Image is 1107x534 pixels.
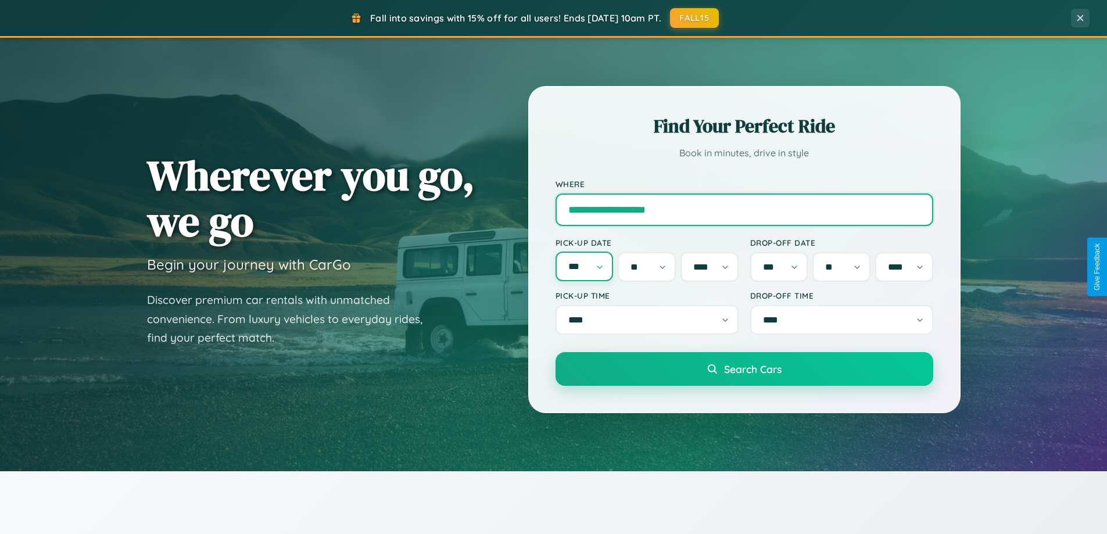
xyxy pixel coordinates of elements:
[1093,243,1101,291] div: Give Feedback
[670,8,719,28] button: FALL15
[556,291,739,300] label: Pick-up Time
[750,291,933,300] label: Drop-off Time
[724,363,782,375] span: Search Cars
[750,238,933,248] label: Drop-off Date
[556,113,933,139] h2: Find Your Perfect Ride
[370,12,661,24] span: Fall into savings with 15% off for all users! Ends [DATE] 10am PT.
[556,238,739,248] label: Pick-up Date
[147,291,438,347] p: Discover premium car rentals with unmatched convenience. From luxury vehicles to everyday rides, ...
[147,256,351,273] h3: Begin your journey with CarGo
[556,145,933,162] p: Book in minutes, drive in style
[556,352,933,386] button: Search Cars
[147,152,475,244] h1: Wherever you go, we go
[556,179,933,189] label: Where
